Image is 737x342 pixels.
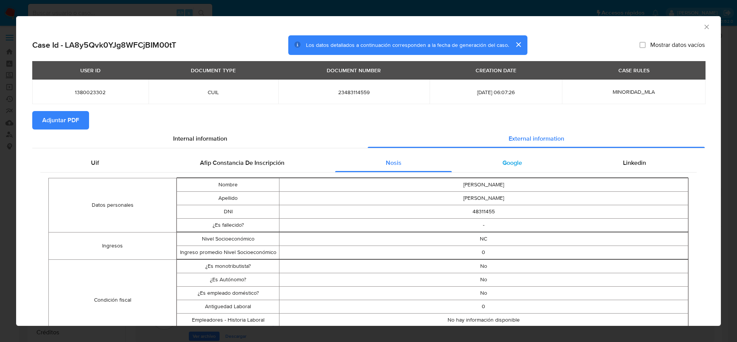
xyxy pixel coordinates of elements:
span: Los datos detallados a continuación corresponden a la fecha de generación del caso. [306,41,509,49]
td: Condición fiscal [49,259,177,340]
td: Empleadores - Historia Laboral [177,313,279,327]
div: closure-recommendation-modal [16,16,721,326]
button: Adjuntar PDF [32,111,89,129]
td: Nombre [177,178,279,191]
span: 1380023302 [41,89,139,96]
td: No [279,273,688,286]
span: Afip Constancia De Inscripción [200,158,284,167]
span: Adjuntar PDF [42,112,79,129]
td: [PERSON_NAME] [279,178,688,191]
div: Detailed external info [40,154,697,172]
span: External information [509,134,564,143]
div: Detailed info [32,129,705,148]
td: 0 [279,246,688,259]
td: ¿Es Autónomo? [177,273,279,286]
span: [DATE] 06:07:26 [439,89,553,96]
td: ¿Es empleado doméstico? [177,286,279,300]
span: Uif [91,158,99,167]
div: DOCUMENT NUMBER [322,64,385,77]
td: Apellido [177,191,279,205]
td: No [279,286,688,300]
td: Nivel Socioeconómico [177,232,279,246]
td: [PERSON_NAME] [279,191,688,205]
div: DOCUMENT TYPE [186,64,240,77]
td: Ingresos [49,232,177,259]
div: USER ID [76,64,105,77]
td: Antiguedad Laboral [177,300,279,313]
span: MINORIDAD_MLA [613,88,655,96]
td: ¿Es monotributista? [177,259,279,273]
td: DNI [177,205,279,218]
td: 0 [279,300,688,313]
td: 48311455 [279,205,688,218]
h2: Case Id - LA8y5Qvk0YJg8WFCjBIM00tT [32,40,176,50]
td: ¿Es fallecido? [177,218,279,232]
button: Cerrar ventana [703,23,710,30]
p: No hay información disponible [279,316,688,324]
td: - [279,218,688,232]
span: CUIL [158,89,269,96]
td: NC [279,232,688,246]
span: Linkedin [623,158,646,167]
button: cerrar [509,35,527,54]
span: 23483114559 [288,89,421,96]
td: No [279,259,688,273]
div: CREATION DATE [471,64,521,77]
td: Datos personales [49,178,177,232]
span: Nosis [386,158,402,167]
span: Mostrar datos vacíos [650,41,705,49]
div: CASE RULES [614,64,654,77]
span: Google [502,158,522,167]
span: Internal information [173,134,227,143]
input: Mostrar datos vacíos [640,42,646,48]
td: Ingreso promedio Nivel Socioeconómico [177,246,279,259]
